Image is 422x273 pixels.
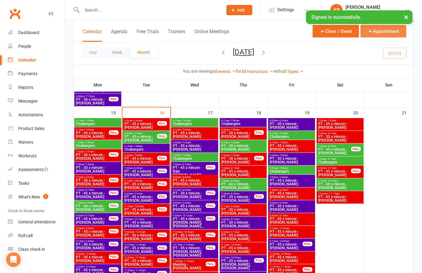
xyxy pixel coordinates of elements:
div: 18 [256,107,267,117]
span: 7:45am [76,201,109,204]
a: Product Sales [8,122,64,135]
th: Tue [122,79,171,91]
th: Mon [74,79,122,91]
a: Payments [8,67,64,81]
th: Thu [219,79,268,91]
span: 10:00am [269,253,314,255]
span: 7:30am [221,180,265,182]
span: - 8:00am [84,176,94,179]
span: PT - 45 x minute - [PERSON_NAME] [124,221,168,228]
span: PT - 45 x minute - [PERSON_NAME] [172,179,217,186]
span: PT - 45 x minute - [PERSON_NAME], [PERSON_NAME] [172,246,206,257]
span: - 7:00am [181,119,191,122]
span: 9:15am [269,227,314,230]
span: 7:30am [76,189,109,191]
span: - 9:15am [327,167,336,170]
span: - 7:45am [181,154,191,157]
span: - 10:30am [134,231,146,233]
span: 8:15am [172,189,206,191]
span: PT - 30 x minute - [PERSON_NAME] [221,131,254,138]
th: Sat [316,79,364,91]
span: - 8:15am [327,132,336,135]
span: PT - 45 x minute - [PERSON_NAME] [318,170,351,177]
span: Challengers [269,135,314,138]
span: - 8:45am [181,189,191,191]
span: - 7:45am [84,141,94,144]
div: Realfit Personal Training & Gym [346,10,405,16]
button: Day [82,47,105,58]
span: 7:45am [124,167,158,170]
span: Challengers [172,122,217,126]
span: 8:45am [221,231,265,233]
span: Challangers [269,170,314,173]
div: FULL [157,121,167,126]
span: - 7:00am [278,154,288,157]
span: PT - 30 x minute - [PERSON_NAME] [221,208,265,215]
th: Wed [171,79,219,91]
span: - 8:15am [84,189,94,191]
div: [PERSON_NAME] [346,5,405,10]
div: 16 [159,107,170,117]
div: FULL [206,216,215,221]
span: PT - 30 x minute - [PERSON_NAME] [269,157,314,164]
a: All Instructors [241,69,273,74]
span: 7:00am [76,150,109,153]
span: 6:00am [124,132,158,135]
div: Class check-in [18,247,45,252]
div: People [18,44,31,49]
span: 7:00am [172,154,217,157]
button: [DATE] [233,48,254,56]
span: PT - 30 x minute - [PERSON_NAME] [124,233,158,241]
span: 6:15am [172,128,217,131]
span: Add [237,8,245,12]
a: All Types [282,69,304,74]
th: Fri [268,79,316,91]
div: FULL [206,165,215,170]
span: - 7:00am [84,128,94,131]
span: - 6:30am [278,119,288,122]
a: Automations [8,108,64,122]
span: PT - 45 x minute - [PERSON_NAME] [76,230,109,237]
button: Add [226,5,252,15]
span: - 10:15am [181,214,193,217]
div: Tasks [18,181,29,186]
span: PT - 45 x minute - [PERSON_NAME] [221,195,254,202]
span: - 7:45am [327,119,336,122]
div: 15 [111,107,122,117]
span: PT - 45 x minute - [PERSON_NAME] [124,208,158,215]
span: - 7:00am [230,128,239,131]
div: Open Intercom Messenger [6,252,21,267]
span: 6:45am [124,154,158,157]
span: PT - 45 x minute - [PERSON_NAME] [172,144,217,151]
span: - 8:45am [230,205,239,208]
span: 6:45am [221,141,265,144]
span: - 7:15pm [85,95,95,98]
div: FULL [157,245,167,250]
span: - 10:15am [327,180,338,182]
div: FULL [157,194,167,199]
div: 17 [208,107,219,117]
span: 8:00am [172,176,217,179]
span: 8:15am [221,205,265,208]
div: FULL [206,233,215,237]
span: - 7:00am [278,132,288,135]
div: FULL [254,156,264,160]
span: - 8:30am [230,180,239,182]
button: Month [130,47,158,58]
span: 8:30am [318,167,351,170]
span: - 7:30am [181,141,191,144]
button: Trainers [168,29,185,42]
span: 8:00am [269,201,314,204]
span: 8:30am [124,192,158,195]
span: 9:15am [124,205,158,208]
div: FULL [254,130,264,135]
div: Automations [18,112,43,117]
span: PT - 45 x minute - [PERSON_NAME] [124,157,158,164]
span: 7:30am [221,167,265,170]
span: - 7:00am [84,119,94,122]
a: What's New1 [8,190,64,204]
span: PT - 45 x minute - [PERSON_NAME] [124,122,158,129]
span: - 11:00am [183,243,194,246]
span: 6:00am [269,119,314,122]
a: Class kiosk mode [8,243,64,256]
